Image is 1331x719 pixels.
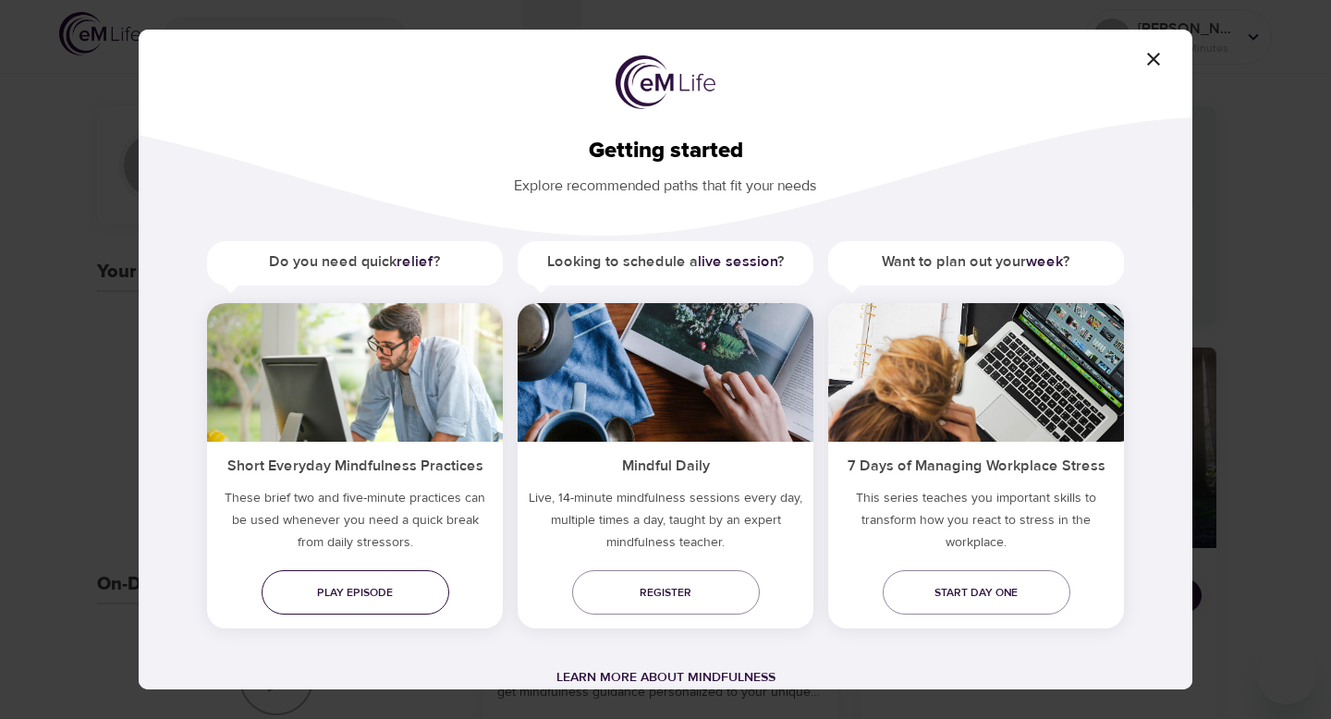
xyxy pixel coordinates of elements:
p: Live, 14-minute mindfulness sessions every day, multiple times a day, taught by an expert mindful... [518,487,813,561]
h5: These brief two and five-minute practices can be used whenever you need a quick break from daily ... [207,487,503,561]
h5: Short Everyday Mindfulness Practices [207,442,503,487]
img: ims [828,303,1124,442]
h5: Want to plan out your ? [828,241,1124,283]
a: week [1026,252,1063,271]
h5: Looking to schedule a ? [518,241,813,283]
span: Start day one [898,583,1056,603]
a: Play episode [262,570,449,615]
img: ims [518,303,813,442]
h5: 7 Days of Managing Workplace Stress [828,442,1124,487]
h2: Getting started [168,138,1163,165]
img: logo [616,55,715,109]
p: Explore recommended paths that fit your needs [168,165,1163,197]
a: relief [397,252,433,271]
a: Register [572,570,760,615]
span: Register [587,583,745,603]
a: Learn more about mindfulness [556,669,775,686]
a: Start day one [883,570,1070,615]
img: ims [207,303,503,442]
h5: Mindful Daily [518,442,813,487]
span: Play episode [276,583,434,603]
p: This series teaches you important skills to transform how you react to stress in the workplace. [828,487,1124,561]
h5: Do you need quick ? [207,241,503,283]
a: live session [698,252,777,271]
